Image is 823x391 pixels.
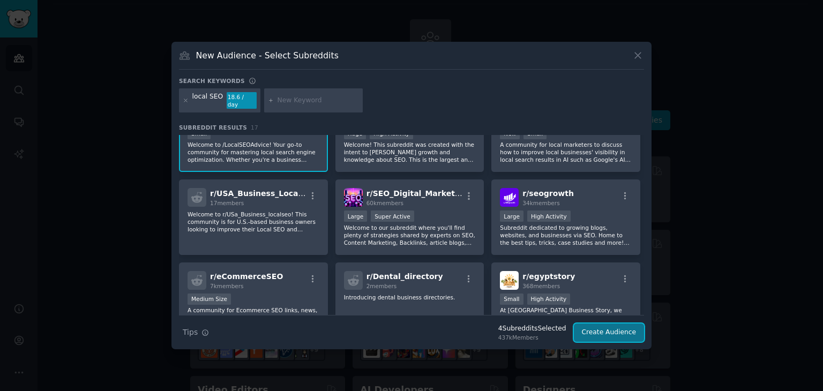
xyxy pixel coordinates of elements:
[344,224,476,246] p: Welcome to our subreddit where you'll find plenty of strategies shared by experts on SEO, Content...
[210,200,244,206] span: 17 members
[344,210,368,222] div: Large
[371,210,414,222] div: Super Active
[179,323,213,342] button: Tips
[500,141,632,163] p: A community for local marketers to discuss how to improve local businesses' visibility in local s...
[192,92,223,109] div: local SEO
[500,306,632,329] p: At [GEOGRAPHIC_DATA] Business Story, we dive deep into everything that makes Egypt Business Succe...
[500,224,632,246] p: Subreddit dedicated to growing blogs, websites, and businesses via SEO. Home to the best tips, tr...
[210,283,244,289] span: 7k members
[366,272,443,281] span: r/ Dental_directory
[278,96,359,106] input: New Keyword
[574,324,645,342] button: Create Audience
[179,77,245,85] h3: Search keywords
[522,200,559,206] span: 34k members
[366,200,403,206] span: 60k members
[188,141,319,163] p: Welcome to /LocalSEOAdvice! Your go-to community for mastering local search engine optimization. ...
[344,141,476,163] p: Welcome! This subreddit was created with the intent to [PERSON_NAME] growth and knowledge about S...
[179,124,247,131] span: Subreddit Results
[527,210,571,222] div: High Activity
[366,283,397,289] span: 2 members
[366,189,468,198] span: r/ SEO_Digital_Marketing
[498,324,566,334] div: 4 Subreddit s Selected
[498,334,566,341] div: 437k Members
[210,189,317,198] span: r/ USA_Business_LocalSeo
[500,294,523,305] div: Small
[522,189,574,198] span: r/ seogrowth
[188,306,319,321] p: A community for Ecommerce SEO links, news, tips, site reviews, and discussions.
[500,188,519,207] img: seogrowth
[344,188,363,207] img: SEO_Digital_Marketing
[251,124,258,131] span: 17
[188,210,319,233] p: Welcome to r/USa_Business_localseo! This community is for U.S.-based business owners looking to i...
[500,210,523,222] div: Large
[522,272,575,281] span: r/ egyptstory
[500,271,519,290] img: egyptstory
[183,327,198,338] span: Tips
[196,50,339,61] h3: New Audience - Select Subreddits
[522,283,560,289] span: 368 members
[227,92,257,109] div: 18.6 / day
[344,294,476,301] p: Introducing dental business directories.
[188,294,231,305] div: Medium Size
[210,272,283,281] span: r/ eCommerceSEO
[527,294,571,305] div: High Activity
